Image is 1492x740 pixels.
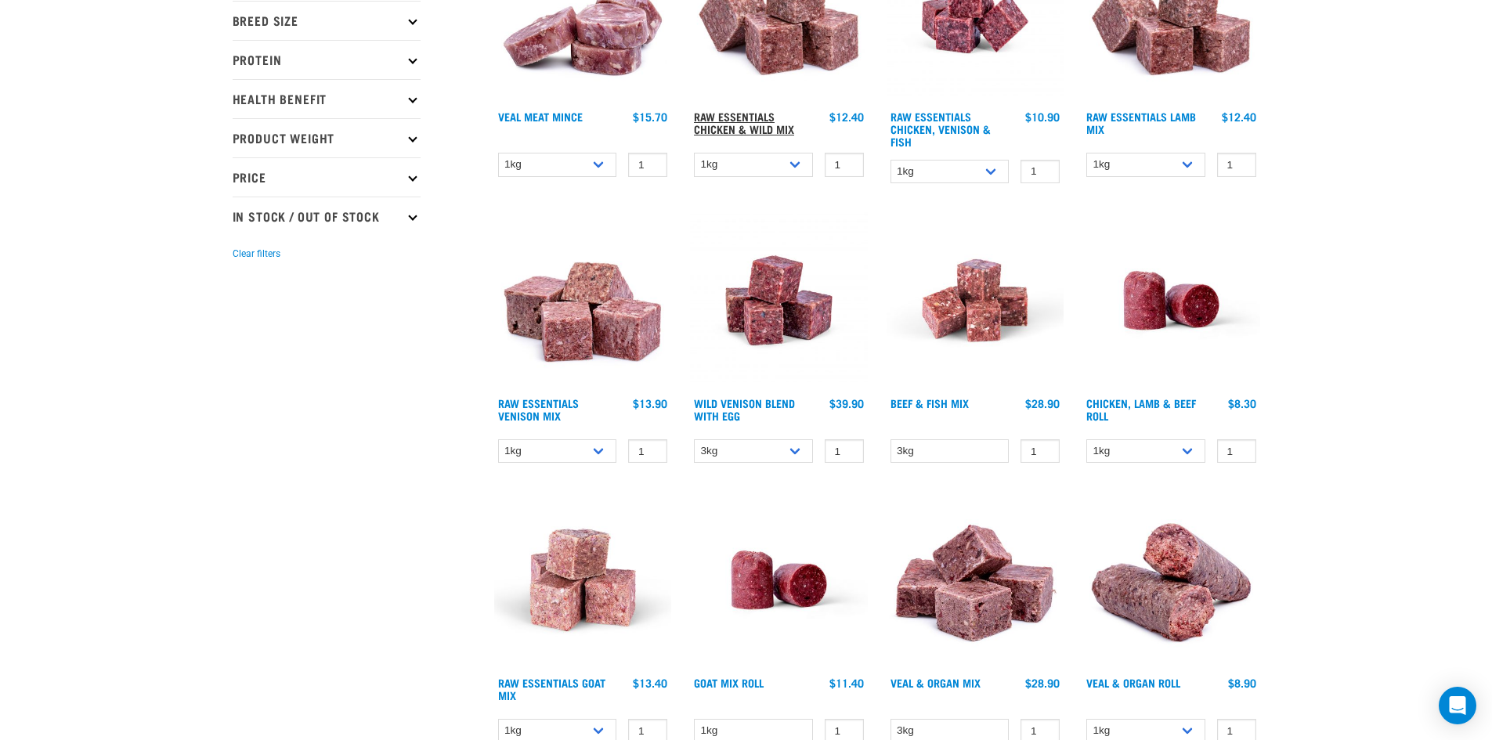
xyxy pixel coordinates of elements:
a: Goat Mix Roll [694,680,764,685]
a: Raw Essentials Venison Mix [498,400,579,418]
input: 1 [628,153,667,177]
a: Raw Essentials Chicken, Venison & Fish [891,114,991,144]
p: Price [233,157,421,197]
input: 1 [1021,160,1060,184]
img: Raw Essentials Chicken Lamb Beef Bulk Minced Raw Dog Food Roll Unwrapped [690,491,868,669]
div: Open Intercom Messenger [1439,687,1476,724]
a: Raw Essentials Lamb Mix [1086,114,1196,132]
img: Venison Egg 1616 [690,211,868,389]
div: $12.40 [829,110,864,123]
p: Breed Size [233,1,421,40]
a: Wild Venison Blend with Egg [694,400,795,418]
div: $11.40 [829,677,864,689]
button: Clear filters [233,247,280,261]
input: 1 [1021,439,1060,464]
div: $12.40 [1222,110,1256,123]
a: Veal & Organ Mix [891,680,981,685]
input: 1 [1217,153,1256,177]
input: 1 [825,439,864,464]
div: $39.90 [829,397,864,410]
img: 1158 Veal Organ Mix 01 [887,491,1064,669]
img: Beef Mackerel 1 [887,211,1064,389]
a: Veal Meat Mince [498,114,583,119]
img: Raw Essentials Chicken Lamb Beef Bulk Minced Raw Dog Food Roll Unwrapped [1082,211,1260,389]
a: Chicken, Lamb & Beef Roll [1086,400,1196,418]
a: Raw Essentials Goat Mix [498,680,605,698]
div: $8.90 [1228,677,1256,689]
a: Beef & Fish Mix [891,400,969,406]
img: Veal Organ Mix Roll 01 [1082,491,1260,669]
img: 1113 RE Venison Mix 01 [494,211,672,389]
div: $13.40 [633,677,667,689]
img: Goat M Ix 38448 [494,491,672,669]
div: $8.30 [1228,397,1256,410]
input: 1 [1217,439,1256,464]
a: Raw Essentials Chicken & Wild Mix [694,114,794,132]
p: Health Benefit [233,79,421,118]
div: $28.90 [1025,397,1060,410]
input: 1 [825,153,864,177]
div: $15.70 [633,110,667,123]
div: $10.90 [1025,110,1060,123]
p: Protein [233,40,421,79]
div: $13.90 [633,397,667,410]
p: In Stock / Out Of Stock [233,197,421,236]
p: Product Weight [233,118,421,157]
input: 1 [628,439,667,464]
div: $28.90 [1025,677,1060,689]
a: Veal & Organ Roll [1086,680,1180,685]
